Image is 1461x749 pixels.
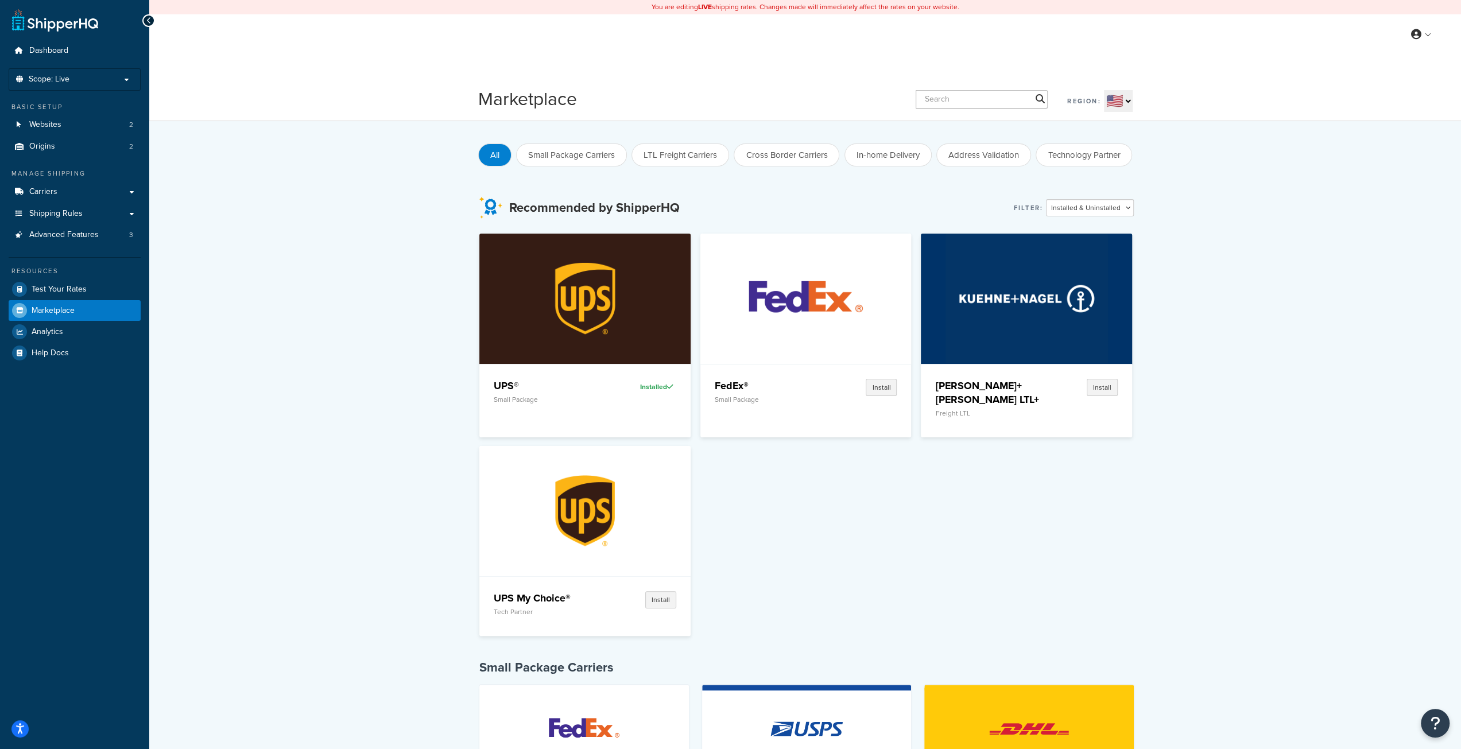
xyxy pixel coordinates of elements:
li: Websites [9,114,141,135]
h4: Small Package Carriers [479,659,1134,676]
span: Test Your Rates [32,285,87,294]
button: All [478,143,511,166]
button: Install [645,591,676,608]
a: UPS®UPS®Small PackageInstalled [479,234,691,437]
button: Install [866,379,897,396]
a: UPS My Choice®UPS My Choice®Tech PartnerInstall [479,446,691,636]
span: 2 [129,142,133,152]
h4: UPS My Choice® [494,591,603,605]
button: LTL Freight Carriers [631,143,729,166]
img: UPS My Choice® [504,446,666,576]
button: Cross Border Carriers [734,143,839,166]
button: Address Validation [936,143,1031,166]
label: Filter: [1014,200,1043,216]
button: Technology Partner [1036,143,1132,166]
img: UPS® [504,234,666,363]
a: Test Your Rates [9,279,141,300]
h3: Recommended by ShipperHQ [509,201,680,215]
div: Resources [9,266,141,276]
img: Kuehne+Nagel LTL+ [945,234,1108,363]
button: Open Resource Center [1421,709,1450,738]
p: Tech Partner [494,608,603,616]
span: Help Docs [32,348,69,358]
div: Installed [611,379,676,395]
span: 2 [129,120,133,130]
img: FedEx® [724,234,887,363]
p: Freight LTL [935,409,1044,417]
span: Origins [29,142,55,152]
p: Small Package [494,395,603,403]
p: Small Package [715,395,824,403]
div: Manage Shipping [9,169,141,178]
span: Scope: Live [29,75,69,84]
span: Websites [29,120,61,130]
a: Websites2 [9,114,141,135]
span: Dashboard [29,46,68,56]
a: FedEx®FedEx®Small PackageInstall [700,234,912,437]
h4: FedEx® [715,379,824,393]
span: Carriers [29,187,57,197]
b: LIVE [698,2,712,12]
a: Analytics [9,321,141,342]
input: Search [916,90,1048,108]
a: Origins2 [9,136,141,157]
h4: UPS® [494,379,603,393]
button: Install [1087,379,1118,396]
button: In-home Delivery [844,143,932,166]
a: Marketplace [9,300,141,321]
li: Origins [9,136,141,157]
a: Help Docs [9,343,141,363]
span: Advanced Features [29,230,99,240]
span: Shipping Rules [29,209,83,219]
h4: [PERSON_NAME]+[PERSON_NAME] LTL+ [935,379,1044,406]
button: Small Package Carriers [516,143,627,166]
h1: Marketplace [478,86,577,112]
li: Advanced Features [9,224,141,246]
a: Dashboard [9,40,141,61]
a: Advanced Features3 [9,224,141,246]
span: 3 [129,230,133,240]
a: Carriers [9,181,141,203]
a: Kuehne+Nagel LTL+[PERSON_NAME]+[PERSON_NAME] LTL+Freight LTLInstall [921,234,1132,437]
div: Basic Setup [9,102,141,112]
span: Analytics [32,327,63,337]
label: Region: [1067,93,1100,109]
span: Marketplace [32,306,75,316]
a: Shipping Rules [9,203,141,224]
